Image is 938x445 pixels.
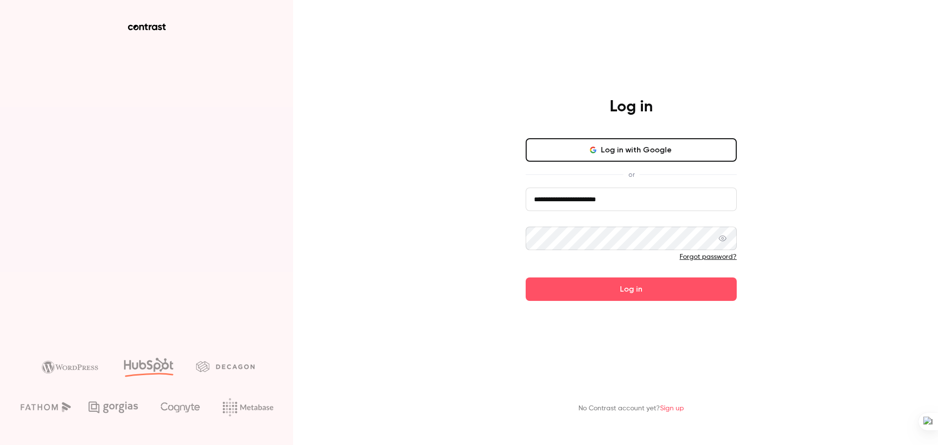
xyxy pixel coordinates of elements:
[623,170,640,180] span: or
[660,405,684,412] a: Sign up
[526,277,737,301] button: Log in
[196,361,255,372] img: decagon
[578,403,684,414] p: No Contrast account yet?
[680,254,737,260] a: Forgot password?
[526,138,737,162] button: Log in with Google
[610,97,653,117] h4: Log in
